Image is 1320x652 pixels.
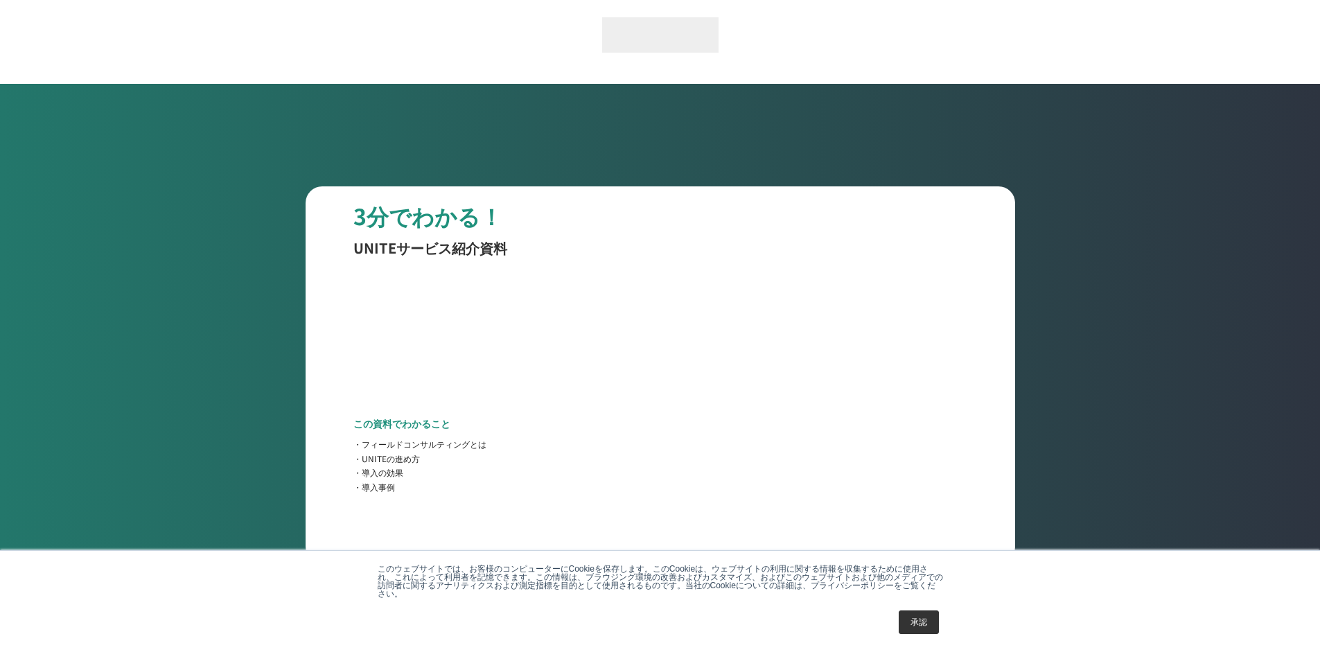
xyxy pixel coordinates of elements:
[353,437,486,494] p: ・フィールドコンサルティングとは ・UNITEの進め方 ・導入の効果 ・導入事例
[353,238,507,258] p: UNITEサービス紹介資料
[353,200,502,231] p: 3分でわかる！
[353,417,450,431] p: この資料でわかること
[378,565,943,598] p: このウェブサイトでは、お客様のコンピューターにCookieを保存します。このCookieは、ウェブサイトの利用に関する情報を収集するために使用され、これによって利用者を記憶できます。この情報は、...
[899,610,939,634] a: 承認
